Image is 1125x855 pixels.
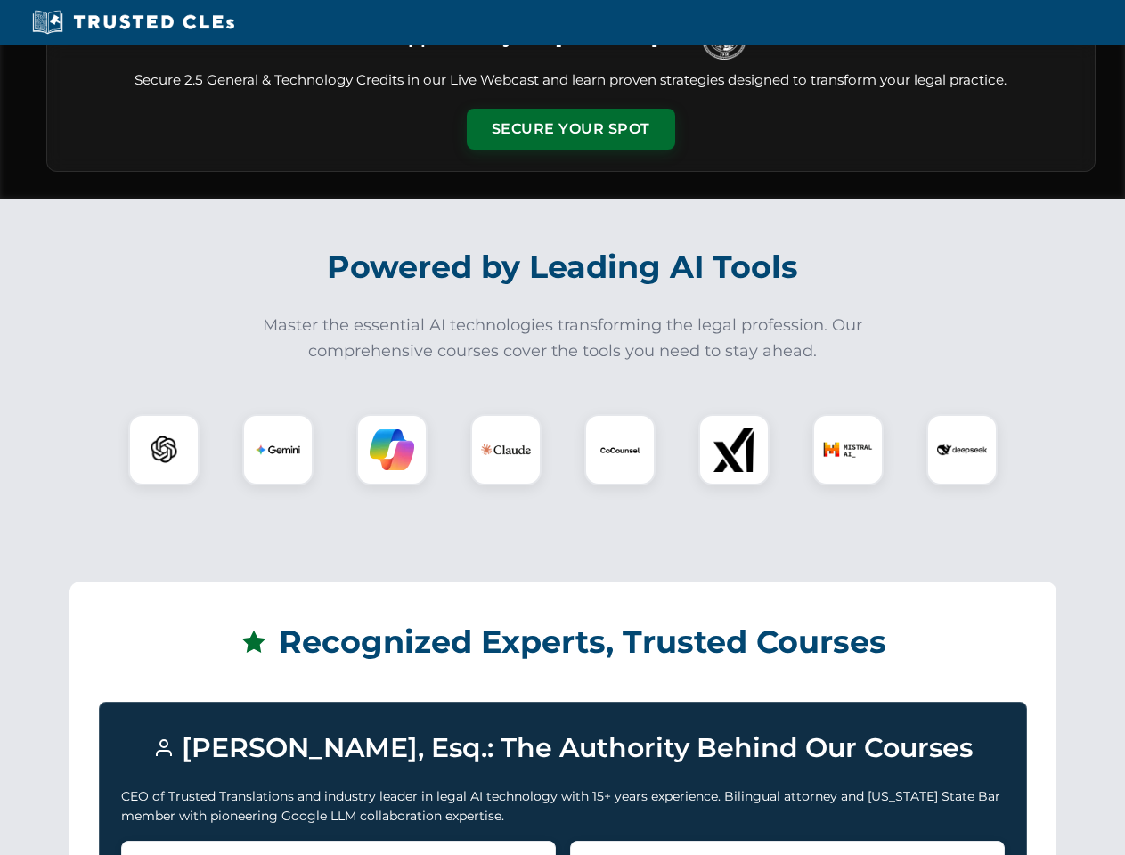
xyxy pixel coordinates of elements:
[121,786,1005,826] p: CEO of Trusted Translations and industry leader in legal AI technology with 15+ years experience....
[128,414,200,485] div: ChatGPT
[69,236,1056,298] h2: Powered by Leading AI Tools
[812,414,884,485] div: Mistral AI
[242,414,314,485] div: Gemini
[584,414,656,485] div: CoCounsel
[598,427,642,472] img: CoCounsel Logo
[370,427,414,472] img: Copilot Logo
[481,425,531,475] img: Claude Logo
[251,313,875,364] p: Master the essential AI technologies transforming the legal profession. Our comprehensive courses...
[121,724,1005,772] h3: [PERSON_NAME], Esq.: The Authority Behind Our Courses
[138,424,190,476] img: ChatGPT Logo
[712,427,756,472] img: xAI Logo
[698,414,770,485] div: xAI
[27,9,240,36] img: Trusted CLEs
[256,427,300,472] img: Gemini Logo
[99,611,1027,673] h2: Recognized Experts, Trusted Courses
[467,109,675,150] button: Secure Your Spot
[926,414,998,485] div: DeepSeek
[356,414,428,485] div: Copilot
[823,425,873,475] img: Mistral AI Logo
[69,70,1073,91] p: Secure 2.5 General & Technology Credits in our Live Webcast and learn proven strategies designed ...
[470,414,542,485] div: Claude
[937,425,987,475] img: DeepSeek Logo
